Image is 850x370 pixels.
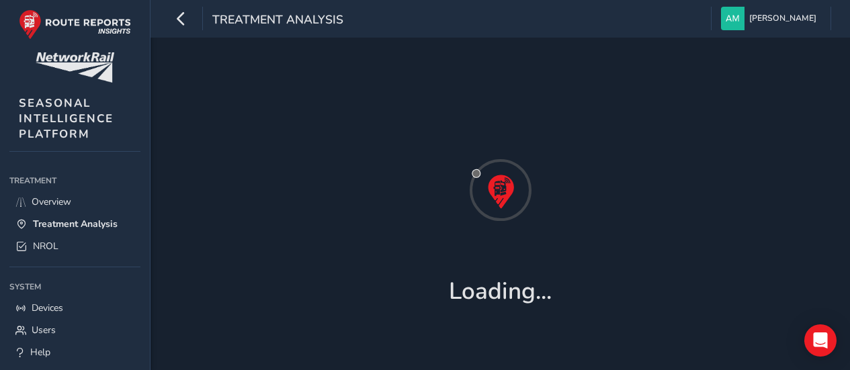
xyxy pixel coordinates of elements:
[19,95,114,142] span: SEASONAL INTELLIGENCE PLATFORM
[721,7,821,30] button: [PERSON_NAME]
[9,297,140,319] a: Devices
[9,341,140,363] a: Help
[9,277,140,297] div: System
[32,302,63,314] span: Devices
[721,7,745,30] img: diamond-layout
[804,324,837,357] div: Open Intercom Messenger
[9,191,140,213] a: Overview
[9,171,140,191] div: Treatment
[449,277,552,306] h1: Loading...
[33,218,118,230] span: Treatment Analysis
[749,7,816,30] span: [PERSON_NAME]
[36,52,114,83] img: customer logo
[212,11,343,30] span: Treatment Analysis
[9,213,140,235] a: Treatment Analysis
[32,324,56,336] span: Users
[19,9,131,40] img: rr logo
[33,240,58,252] span: NROL
[30,346,50,359] span: Help
[9,319,140,341] a: Users
[9,235,140,257] a: NROL
[32,195,71,208] span: Overview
